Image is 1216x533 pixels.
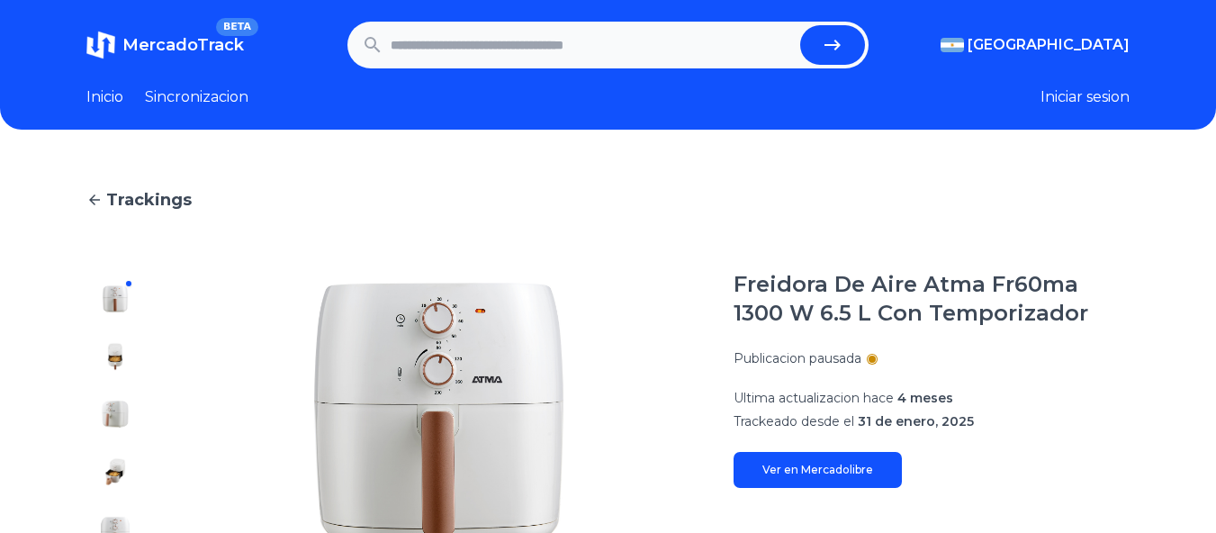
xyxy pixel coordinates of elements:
a: Sincronizacion [145,86,248,108]
span: 4 meses [897,390,953,406]
img: Freidora De Aire Atma Fr60ma 1300 W 6.5 L Con Temporizador [101,457,130,486]
img: Argentina [941,38,964,52]
span: BETA [216,18,258,36]
img: Freidora De Aire Atma Fr60ma 1300 W 6.5 L Con Temporizador [101,400,130,429]
span: Trackeado desde el [734,413,854,429]
a: MercadoTrackBETA [86,31,244,59]
span: Trackings [106,187,192,212]
a: Inicio [86,86,123,108]
p: Publicacion pausada [734,349,861,367]
img: Freidora De Aire Atma Fr60ma 1300 W 6.5 L Con Temporizador [101,285,130,313]
a: Trackings [86,187,1130,212]
h1: Freidora De Aire Atma Fr60ma 1300 W 6.5 L Con Temporizador [734,270,1130,328]
img: MercadoTrack [86,31,115,59]
span: 31 de enero, 2025 [858,413,974,429]
button: Iniciar sesion [1040,86,1130,108]
span: Ultima actualizacion hace [734,390,894,406]
img: Freidora De Aire Atma Fr60ma 1300 W 6.5 L Con Temporizador [101,342,130,371]
button: [GEOGRAPHIC_DATA] [941,34,1130,56]
span: MercadoTrack [122,35,244,55]
a: Ver en Mercadolibre [734,452,902,488]
span: [GEOGRAPHIC_DATA] [968,34,1130,56]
